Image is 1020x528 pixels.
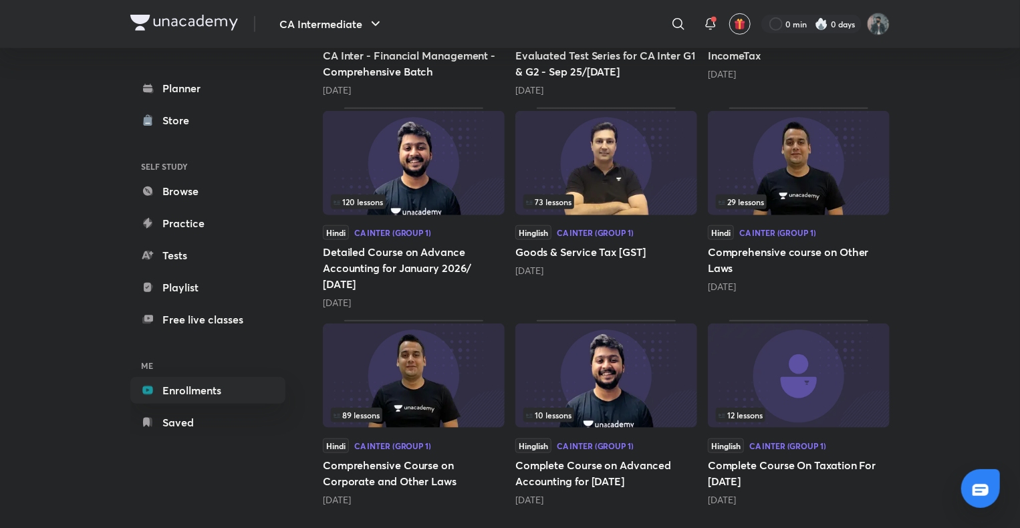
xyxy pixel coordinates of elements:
[708,323,890,428] img: Thumbnail
[716,194,882,209] div: infosection
[708,438,744,453] span: Hinglish
[331,194,497,209] div: infosection
[716,408,882,422] div: infosection
[323,438,349,453] span: Hindi
[331,194,497,209] div: infocontainer
[130,15,238,31] img: Company Logo
[323,84,505,97] div: 5 days ago
[271,11,392,37] button: CA Intermediate
[716,408,882,422] div: left
[716,194,882,209] div: left
[708,244,890,276] h5: Comprehensive course on Other Laws
[130,274,285,301] a: Playlist
[867,13,890,35] img: Harsh Raj
[515,108,697,309] div: Goods & Service Tax [GST]
[354,442,431,450] div: CA Inter (Group 1)
[815,17,828,31] img: streak
[130,306,285,333] a: Free live classes
[515,225,551,240] span: Hinglish
[523,408,689,422] div: left
[515,320,697,506] div: Complete Course on Advanced Accounting for May'25
[708,108,890,309] div: Comprehensive course on Other Laws
[716,194,882,209] div: infocontainer
[526,411,571,419] span: 10 lessons
[523,194,689,209] div: left
[162,112,197,128] div: Store
[716,408,882,422] div: infocontainer
[515,323,697,428] img: Thumbnail
[708,493,890,507] div: 1 year ago
[749,442,826,450] div: CA Inter (Group 1)
[515,111,697,215] img: Thumbnail
[323,493,505,507] div: 3 months ago
[739,229,816,237] div: CA Inter (Group 1)
[323,108,505,309] div: Detailed Course on Advance Accounting for January 2026/ May 2026
[130,354,285,377] h6: ME
[323,323,505,428] img: Thumbnail
[354,229,431,237] div: CA Inter (Group 1)
[130,178,285,205] a: Browse
[515,457,697,489] h5: Complete Course on Advanced Accounting for [DATE]
[130,242,285,269] a: Tests
[719,411,763,419] span: 12 lessons
[515,493,697,507] div: 1 year ago
[708,320,890,506] div: Complete Course On Taxation For May'25
[734,18,746,30] img: avatar
[708,68,890,81] div: 1 month ago
[323,244,505,292] h5: Detailed Course on Advance Accounting for January 2026/ [DATE]
[331,408,497,422] div: left
[729,13,751,35] button: avatar
[323,225,349,240] span: Hindi
[708,280,890,293] div: 3 months ago
[708,47,890,63] h5: IncomeTax
[130,377,285,404] a: Enrollments
[130,409,285,436] a: Saved
[523,408,689,422] div: infocontainer
[323,320,505,506] div: Comprehensive Course on Corporate and Other Laws
[515,264,697,277] div: 2 months ago
[130,107,285,134] a: Store
[130,155,285,178] h6: SELF STUDY
[323,47,505,80] h5: CA Inter - Financial Management - Comprehensive Batch
[515,438,551,453] span: Hinglish
[130,75,285,102] a: Planner
[557,229,634,237] div: CA Inter (Group 1)
[708,225,734,240] span: Hindi
[523,194,689,209] div: infosection
[323,457,505,489] h5: Comprehensive Course on Corporate and Other Laws
[130,15,238,34] a: Company Logo
[515,47,697,80] h5: Evaluated Test Series for CA Inter G1 & G2 - Sep 25/[DATE]
[515,84,697,97] div: 1 month ago
[719,198,764,206] span: 29 lessons
[323,111,505,215] img: Thumbnail
[526,198,571,206] span: 73 lessons
[523,408,689,422] div: infosection
[130,210,285,237] a: Practice
[557,442,634,450] div: CA Inter (Group 1)
[708,457,890,489] h5: Complete Course On Taxation For [DATE]
[334,198,383,206] span: 120 lessons
[331,408,497,422] div: infosection
[323,296,505,309] div: 2 months ago
[331,194,497,209] div: left
[523,194,689,209] div: infocontainer
[708,111,890,215] img: Thumbnail
[515,244,697,260] h5: Goods & Service Tax [GST]
[331,408,497,422] div: infocontainer
[334,411,380,419] span: 89 lessons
